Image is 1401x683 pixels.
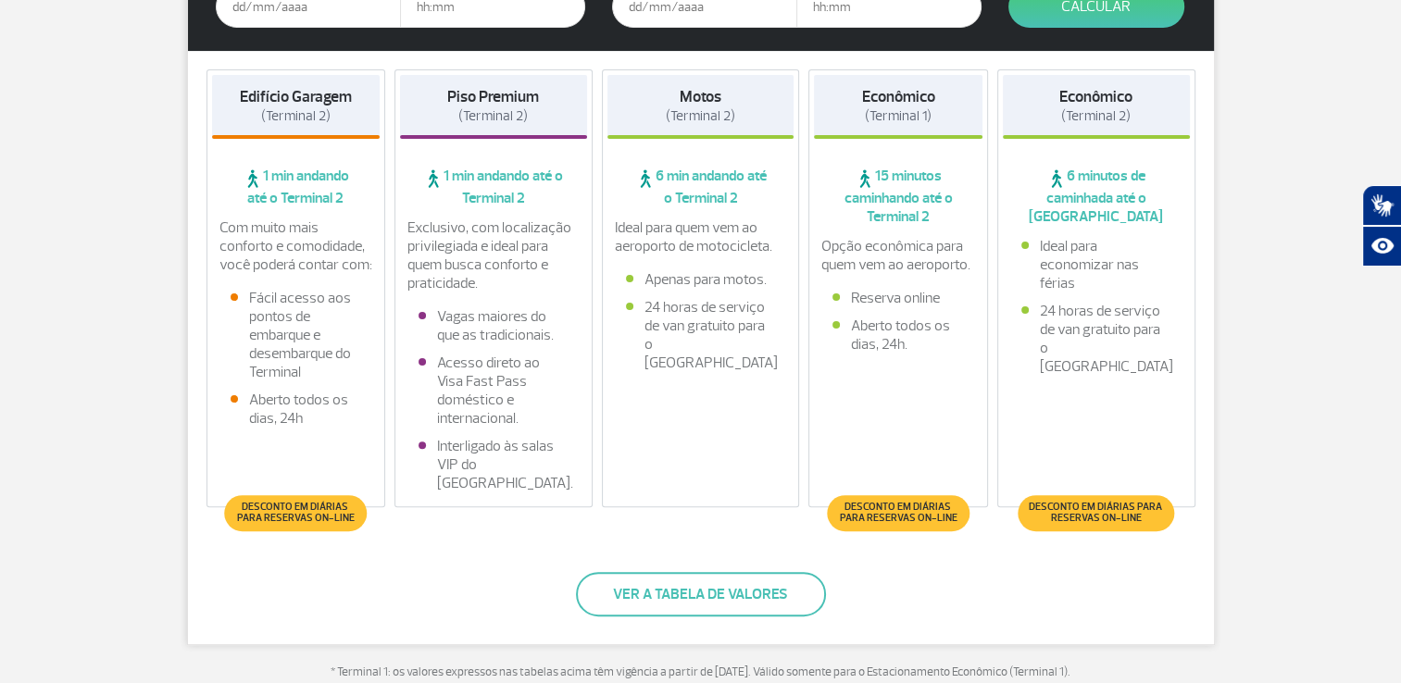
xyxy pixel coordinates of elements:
[1362,185,1401,267] div: Plugin de acessibilidade da Hand Talk.
[862,87,935,106] strong: Econômico
[1362,185,1401,226] button: Abrir tradutor de língua de sinais.
[1003,167,1190,226] span: 6 minutos de caminhada até o [GEOGRAPHIC_DATA]
[626,298,776,372] li: 24 horas de serviço de van gratuito para o [GEOGRAPHIC_DATA]
[865,107,932,125] span: (Terminal 1)
[419,437,569,492] li: Interligado às salas VIP do [GEOGRAPHIC_DATA].
[832,289,964,307] li: Reserva online
[1362,226,1401,267] button: Abrir recursos assistivos.
[407,218,580,292] p: Exclusivo, com localização privilegiada e ideal para quem busca conforto e praticidade.
[400,167,587,207] span: 1 min andando até o Terminal 2
[615,218,787,255] p: Ideal para quem vem ao aeroporto de motocicleta.
[240,87,352,106] strong: Edifício Garagem
[419,354,569,428] li: Acesso direto ao Visa Fast Pass doméstico e internacional.
[626,270,776,289] li: Apenas para motos.
[231,391,362,428] li: Aberto todos os dias, 24h
[576,572,826,616] button: Ver a tabela de valores
[836,502,959,524] span: Desconto em diárias para reservas on-line
[666,107,735,125] span: (Terminal 2)
[1021,302,1171,376] li: 24 horas de serviço de van gratuito para o [GEOGRAPHIC_DATA]
[1027,502,1165,524] span: Desconto em diárias para reservas on-line
[607,167,794,207] span: 6 min andando até o Terminal 2
[234,502,357,524] span: Desconto em diárias para reservas on-line
[1021,237,1171,292] li: Ideal para economizar nas férias
[212,167,381,207] span: 1 min andando até o Terminal 2
[447,87,539,106] strong: Piso Premium
[219,218,373,274] p: Com muito mais conforto e comodidade, você poderá contar com:
[458,107,528,125] span: (Terminal 2)
[1059,87,1132,106] strong: Econômico
[231,289,362,381] li: Fácil acesso aos pontos de embarque e desembarque do Terminal
[261,107,331,125] span: (Terminal 2)
[821,237,975,274] p: Opção econômica para quem vem ao aeroporto.
[832,317,964,354] li: Aberto todos os dias, 24h.
[1061,107,1131,125] span: (Terminal 2)
[680,87,721,106] strong: Motos
[419,307,569,344] li: Vagas maiores do que as tradicionais.
[814,167,982,226] span: 15 minutos caminhando até o Terminal 2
